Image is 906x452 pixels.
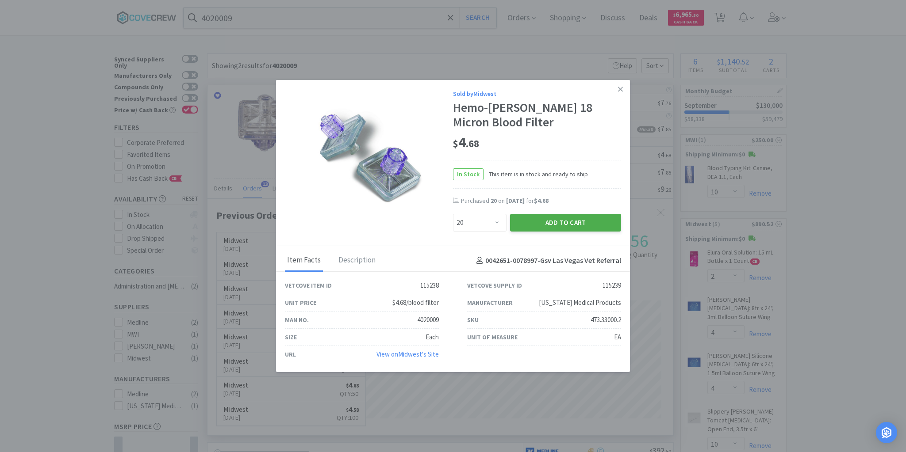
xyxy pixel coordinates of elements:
[453,169,483,180] span: In Stock
[392,297,439,308] div: $4.68/blood filter
[876,422,897,443] div: Open Intercom Messenger
[285,315,309,325] div: Man No.
[336,250,378,272] div: Description
[376,350,439,358] a: View onMidwest's Site
[285,349,296,359] div: URL
[603,280,621,291] div: 115239
[453,100,621,130] div: Hemo-[PERSON_NAME] 18 Micron Blood Filter
[591,315,621,325] div: 473.33000.2
[453,133,479,151] span: 4
[453,89,621,99] div: Sold by Midwest
[426,332,439,342] div: Each
[311,103,426,217] img: 1f44919ca61448b794795aa3e28907ee_115239.jpeg
[285,298,316,308] div: Unit Price
[491,197,497,205] span: 20
[285,332,297,342] div: Size
[534,197,549,205] span: $4.68
[467,332,518,342] div: Unit of Measure
[467,281,522,290] div: Vetcove Supply ID
[484,169,588,179] span: This item is in stock and ready to ship
[285,281,332,290] div: Vetcove Item ID
[467,315,479,325] div: SKU
[461,197,621,205] div: Purchased on for
[453,137,458,150] span: $
[506,197,525,205] span: [DATE]
[285,250,323,272] div: Item Facts
[417,315,439,325] div: 4020009
[473,255,621,266] h4: 0042651-0078997 - Gsv Las Vegas Vet Referral
[539,297,621,308] div: [US_STATE] Medical Products
[510,214,621,232] button: Add to Cart
[614,332,621,342] div: EA
[420,280,439,291] div: 115238
[467,298,513,308] div: Manufacturer
[466,137,479,150] span: . 68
